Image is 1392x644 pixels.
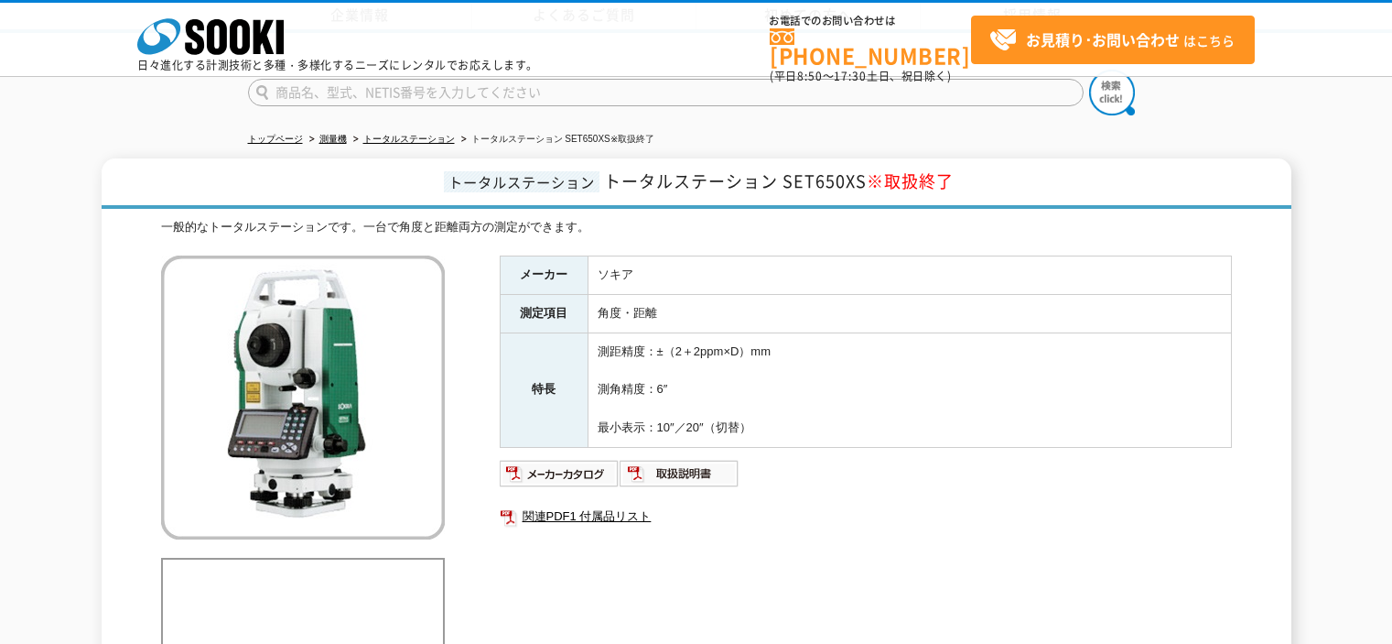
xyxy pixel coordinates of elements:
[500,505,1232,529] a: 関連PDF1 付属品リスト
[834,68,867,84] span: 17:30
[161,256,445,540] img: トータルステーション SET650XS※取扱終了
[797,68,823,84] span: 8:50
[588,333,1231,447] td: 測距精度：±（2＋2ppm×D）mm 測角精度：6″ 最小表示：10″／20″（切替）
[1026,28,1180,50] strong: お見積り･お問い合わせ
[248,79,1084,106] input: 商品名、型式、NETIS番号を入力してください
[319,134,347,144] a: 測量機
[971,16,1255,64] a: お見積り･お問い合わせはこちら
[770,16,971,27] span: お電話でのお問い合わせは
[137,60,538,71] p: 日々進化する計測技術と多種・多様化するニーズにレンタルでお応えします。
[989,27,1235,54] span: はこちら
[363,134,455,144] a: トータルステーション
[500,257,588,295] th: メーカー
[1089,70,1135,115] img: btn_search.png
[500,333,588,447] th: 特長
[620,471,739,485] a: 取扱説明書
[444,171,599,192] span: トータルステーション
[770,68,951,84] span: (平日 ～ 土日、祝日除く)
[604,169,954,193] span: トータルステーション SET650XS
[248,134,303,144] a: トップページ
[500,471,620,485] a: メーカーカタログ
[770,28,971,66] a: [PHONE_NUMBER]
[620,459,739,488] img: 取扱説明書
[161,218,1232,237] div: 一般的なトータルステーションです。一台で角度と距離両方の測定ができます。
[500,459,620,488] img: メーカーカタログ
[588,257,1231,295] td: ソキア
[867,169,954,193] span: ※取扱終了
[500,294,588,333] th: 測定項目
[588,294,1231,333] td: 角度・距離
[458,130,654,149] li: トータルステーション SET650XS※取扱終了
